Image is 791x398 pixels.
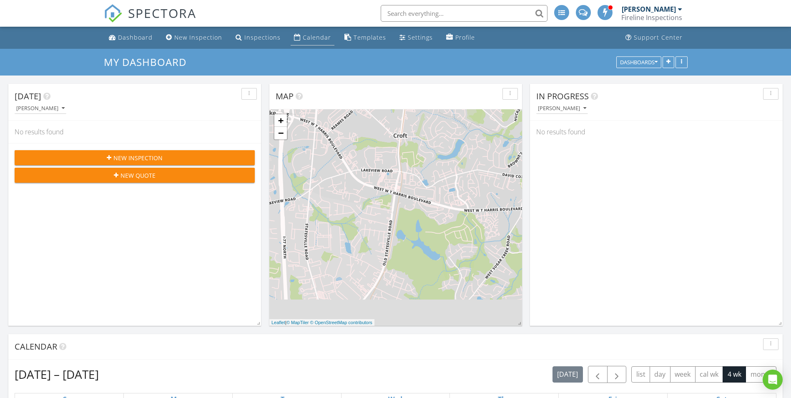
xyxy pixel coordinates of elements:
[381,5,547,22] input: Search everything...
[536,103,588,114] button: [PERSON_NAME]
[622,5,676,13] div: [PERSON_NAME]
[588,366,608,383] button: Previous
[121,171,156,180] span: New Quote
[622,30,686,45] a: Support Center
[15,150,255,165] button: New Inspection
[274,114,287,127] a: Zoom in
[455,33,475,41] div: Profile
[286,320,309,325] a: © MapTiler
[15,103,66,114] button: [PERSON_NAME]
[232,30,284,45] a: Inspections
[670,366,696,383] button: week
[620,59,658,65] div: Dashboards
[105,30,156,45] a: Dashboard
[538,106,586,111] div: [PERSON_NAME]
[621,13,682,22] div: Fireline Inspections
[291,30,334,45] a: Calendar
[15,366,99,383] h2: [DATE] – [DATE]
[310,320,372,325] a: © OpenStreetMap contributors
[104,11,196,29] a: SPECTORA
[118,33,153,41] div: Dashboard
[276,91,294,102] span: Map
[616,56,661,68] button: Dashboards
[15,341,57,352] span: Calendar
[244,33,281,41] div: Inspections
[128,4,196,22] span: SPECTORA
[15,91,41,102] span: [DATE]
[8,121,261,143] div: No results found
[650,366,670,383] button: day
[341,30,389,45] a: Templates
[723,366,746,383] button: 4 wk
[634,33,683,41] div: Support Center
[536,91,589,102] span: In Progress
[354,33,386,41] div: Templates
[408,33,433,41] div: Settings
[271,320,285,325] a: Leaflet
[746,366,776,383] button: month
[396,30,436,45] a: Settings
[303,33,331,41] div: Calendar
[113,154,163,162] span: New Inspection
[174,33,222,41] div: New Inspection
[15,168,255,183] button: New Quote
[104,4,122,23] img: The Best Home Inspection Software - Spectora
[552,366,583,383] button: [DATE]
[274,127,287,139] a: Zoom out
[269,319,374,326] div: |
[163,30,226,45] a: New Inspection
[631,366,650,383] button: list
[104,55,193,69] a: My Dashboard
[695,366,723,383] button: cal wk
[607,366,627,383] button: Next
[763,370,783,390] div: Open Intercom Messenger
[530,121,783,143] div: No results found
[16,106,65,111] div: [PERSON_NAME]
[443,30,478,45] a: Profile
